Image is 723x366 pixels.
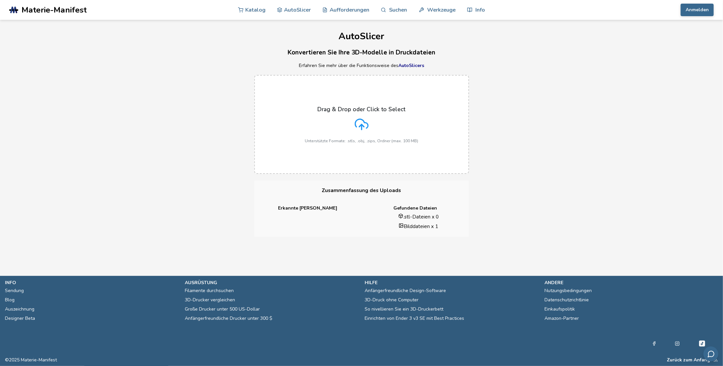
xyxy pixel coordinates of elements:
font: Info [475,7,485,13]
font: 2025 Materie-Manifest [9,357,57,363]
a: Designer Beta [5,314,35,323]
button: Zurück zum Anfang [667,357,710,363]
font: Katalog [245,7,265,13]
a: Datenschutzrichtlinie [545,295,589,305]
span: © [5,357,57,363]
a: Sendung [5,286,24,295]
a: Anfängerfreundliche Design-Software [365,286,446,295]
font: Aufforderungen [330,7,369,13]
p: Ausrüstung [185,279,358,286]
a: RSS Feed [713,357,718,363]
a: Filamente durchsuchen [185,286,234,295]
a: So nivellieren Sie ein 3D-Druckerbett [365,305,444,314]
p: Info [5,279,178,286]
font: .stl-Dateien x 0 [403,213,439,220]
font: Werkzeuge [427,7,456,13]
h4: Gefundene Dateien [366,206,464,211]
a: Tiktok [698,340,706,348]
p: Drag & Drop oder Click to Select [318,106,406,113]
a: Einkaufspolitik [545,305,575,314]
font: Bilddateien x 1 [404,223,438,230]
a: Auf Instagram [675,340,680,348]
a: 3D-Druck ohne Computer [365,295,419,305]
button: Senden Sie Feedback per E-Mail [703,347,718,361]
font: Suchen [389,7,407,13]
h3: Zusammenfassung des Uploads [254,181,469,201]
p: Hilfe [365,279,538,286]
span: Materie-Manifest [21,5,87,15]
a: Anfängerfreundliche Drucker unter 300 $ [185,314,272,323]
h4: Erkannte [PERSON_NAME] [259,206,357,211]
button: Anmelden [681,4,714,16]
a: Einrichten von Ender 3 v3 SE mit Best Practices [365,314,464,323]
a: 3D-Drucker vergleichen [185,295,235,305]
font: AutoSlicer [284,7,311,13]
a: Auszeichnung [5,305,34,314]
p: andere [545,279,718,286]
a: Amazon-Partner [545,314,579,323]
a: Blog [5,295,15,305]
a: AutoSlicers [398,62,424,69]
a: Auf Facebook (Englisch) [652,340,657,348]
p: Unterstützte Formate: .stls, .obj, .zips, Ordner (max. 100 MB) [305,139,418,143]
a: Große Drucker unter 500 US-Dollar [185,305,260,314]
a: Nutzungsbedingungen [545,286,592,295]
